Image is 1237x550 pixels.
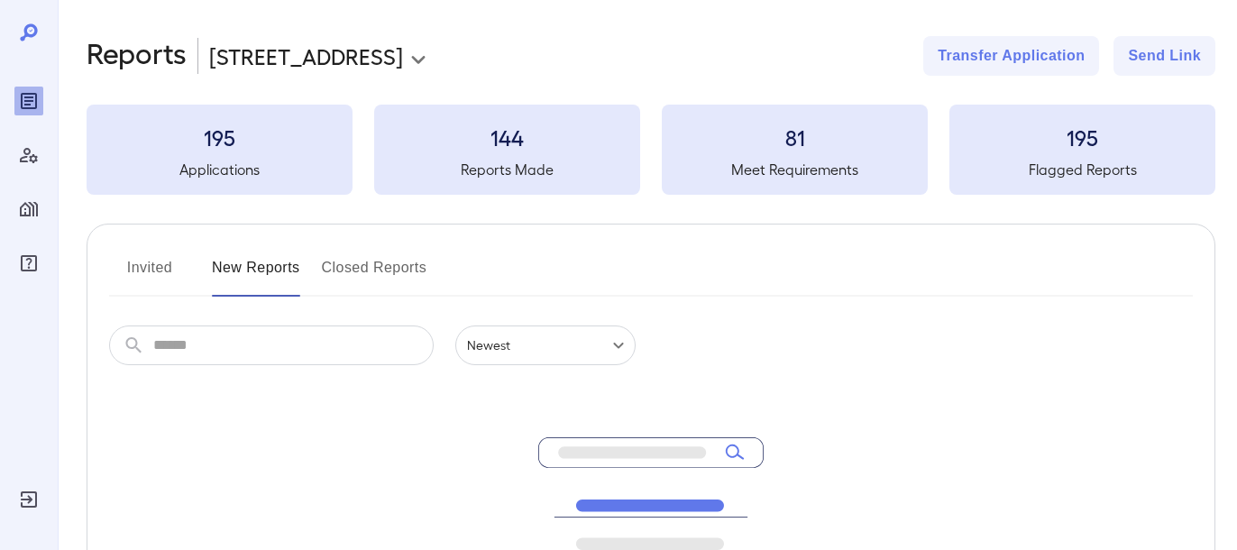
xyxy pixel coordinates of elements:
h3: 195 [949,123,1215,151]
button: New Reports [212,253,300,297]
h2: Reports [87,36,187,76]
h3: 144 [374,123,640,151]
button: Send Link [1113,36,1215,76]
div: Manage Users [14,141,43,170]
p: [STREET_ADDRESS] [209,41,403,70]
div: Manage Properties [14,195,43,224]
h5: Flagged Reports [949,159,1215,180]
h3: 81 [662,123,928,151]
summary: 195Applications144Reports Made81Meet Requirements195Flagged Reports [87,105,1215,195]
h5: Applications [87,159,353,180]
div: FAQ [14,249,43,278]
button: Invited [109,253,190,297]
div: Reports [14,87,43,115]
button: Transfer Application [923,36,1099,76]
div: Newest [455,325,636,365]
div: Log Out [14,485,43,514]
h3: 195 [87,123,353,151]
button: Closed Reports [322,253,427,297]
h5: Reports Made [374,159,640,180]
h5: Meet Requirements [662,159,928,180]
